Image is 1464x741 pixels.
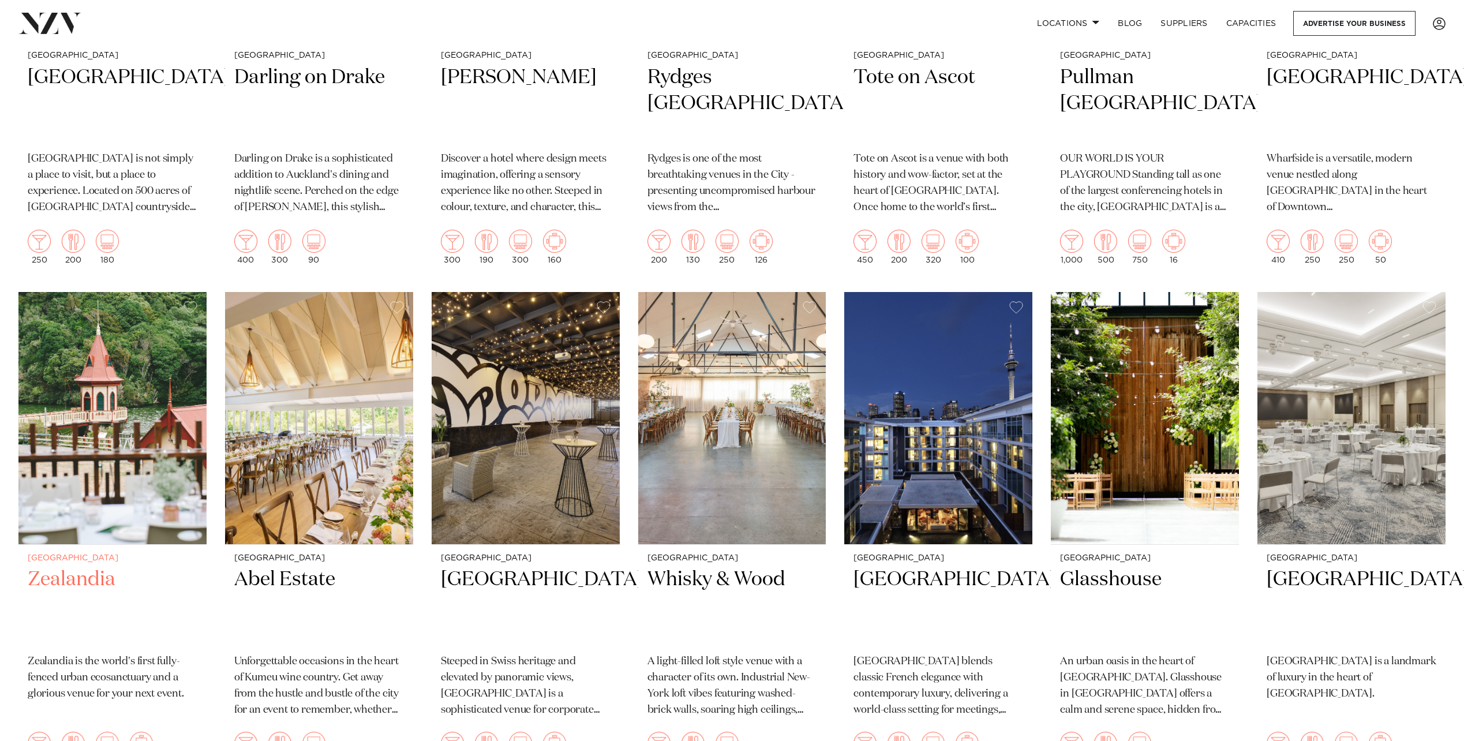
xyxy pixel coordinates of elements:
img: nzv-logo.png [18,13,81,33]
p: Zealandia is the world's first fully-fenced urban ecosanctuary and a glorious venue for your next... [28,654,197,702]
div: 410 [1267,230,1290,264]
div: 100 [956,230,979,264]
div: 180 [96,230,119,264]
img: dining.png [888,230,911,253]
div: 500 [1094,230,1117,264]
small: [GEOGRAPHIC_DATA] [28,554,197,563]
img: cocktail.png [647,230,671,253]
img: meeting.png [543,230,566,253]
img: dining.png [1301,230,1324,253]
p: Wharfside is a versatile, modern venue nestled along [GEOGRAPHIC_DATA] in the heart of Downtown [... [1267,151,1436,216]
img: Sofitel Auckland Viaduct Harbour hotel venue [844,292,1032,544]
div: 300 [268,230,291,264]
div: 300 [509,230,532,264]
h2: [GEOGRAPHIC_DATA] [441,567,611,645]
h2: [GEOGRAPHIC_DATA] [28,65,197,143]
div: 200 [647,230,671,264]
img: cocktail.png [1267,230,1290,253]
img: cocktail.png [441,230,464,253]
div: 300 [441,230,464,264]
img: cocktail.png [234,230,257,253]
small: [GEOGRAPHIC_DATA] [647,554,817,563]
small: [GEOGRAPHIC_DATA] [853,554,1023,563]
img: theatre.png [1128,230,1151,253]
h2: [GEOGRAPHIC_DATA] [1267,65,1436,143]
img: theatre.png [922,230,945,253]
img: theatre.png [96,230,119,253]
p: [GEOGRAPHIC_DATA] is not simply a place to visit, but a place to experience. Located on 500 acres... [28,151,197,216]
img: cocktail.png [28,230,51,253]
img: meeting.png [956,230,979,253]
img: meeting.png [1369,230,1392,253]
small: [GEOGRAPHIC_DATA] [441,554,611,563]
small: [GEOGRAPHIC_DATA] [1267,51,1436,60]
h2: Abel Estate [234,567,404,645]
div: 90 [302,230,325,264]
h2: Pullman [GEOGRAPHIC_DATA] [1060,65,1230,143]
img: dining.png [1094,230,1117,253]
img: theatre.png [716,230,739,253]
small: [GEOGRAPHIC_DATA] [441,51,611,60]
p: [GEOGRAPHIC_DATA] is a landmark of luxury in the heart of [GEOGRAPHIC_DATA]. [1267,654,1436,702]
p: Unforgettable occasions in the heart of Kumeu wine country. Get away from the hustle and bustle o... [234,654,404,718]
div: 400 [234,230,257,264]
img: meeting.png [1162,230,1185,253]
div: 190 [475,230,498,264]
p: An urban oasis in the heart of [GEOGRAPHIC_DATA]. Glasshouse in [GEOGRAPHIC_DATA] offers a calm a... [1060,654,1230,718]
img: dining.png [268,230,291,253]
a: Advertise your business [1293,11,1416,36]
a: Capacities [1217,11,1286,36]
small: [GEOGRAPHIC_DATA] [28,51,197,60]
div: 50 [1369,230,1392,264]
p: Darling on Drake is a sophisticated addition to Auckland's dining and nightlife scene. Perched on... [234,151,404,216]
div: 126 [750,230,773,264]
div: 1,000 [1060,230,1083,264]
img: meeting.png [750,230,773,253]
div: 250 [1335,230,1358,264]
h2: [PERSON_NAME] [441,65,611,143]
div: 250 [716,230,739,264]
p: Tote on Ascot is a venue with both history and wow-factor, set at the heart of [GEOGRAPHIC_DATA].... [853,151,1023,216]
small: [GEOGRAPHIC_DATA] [1060,51,1230,60]
p: [GEOGRAPHIC_DATA] blends classic French elegance with contemporary luxury, delivering a world-cla... [853,654,1023,718]
img: dining.png [475,230,498,253]
img: cocktail.png [853,230,877,253]
div: 200 [888,230,911,264]
img: Rātā Cafe at Zealandia [18,292,207,544]
p: Discover a hotel where design meets imagination, offering a sensory experience like no other. Ste... [441,151,611,216]
p: A light-filled loft style venue with a character of its own. Industrial New-York loft vibes featu... [647,654,817,718]
img: dining.png [62,230,85,253]
h2: Whisky & Wood [647,567,817,645]
small: [GEOGRAPHIC_DATA] [853,51,1023,60]
h2: [GEOGRAPHIC_DATA] [853,567,1023,645]
a: SUPPLIERS [1151,11,1216,36]
a: BLOG [1109,11,1151,36]
div: 320 [922,230,945,264]
div: 250 [28,230,51,264]
h2: Rydges [GEOGRAPHIC_DATA] [647,65,817,143]
small: [GEOGRAPHIC_DATA] [1267,554,1436,563]
h2: [GEOGRAPHIC_DATA] [1267,567,1436,645]
img: dining.png [682,230,705,253]
img: cocktail.png [1060,230,1083,253]
div: 130 [682,230,705,264]
img: theatre.png [1335,230,1358,253]
div: 450 [853,230,877,264]
h2: Glasshouse [1060,567,1230,645]
p: Rydges is one of the most breathtaking venues in the City - presenting uncompromised harbour view... [647,151,817,216]
img: theatre.png [302,230,325,253]
p: Steeped in Swiss heritage and elevated by panoramic views, [GEOGRAPHIC_DATA] is a sophisticated v... [441,654,611,718]
div: 250 [1301,230,1324,264]
div: 16 [1162,230,1185,264]
p: OUR WORLD IS YOUR PLAYGROUND Standing tall as one of the largest conferencing hotels in the city,... [1060,151,1230,216]
small: [GEOGRAPHIC_DATA] [234,51,404,60]
div: 160 [543,230,566,264]
div: 750 [1128,230,1151,264]
h2: Tote on Ascot [853,65,1023,143]
small: [GEOGRAPHIC_DATA] [1060,554,1230,563]
div: 200 [62,230,85,264]
small: [GEOGRAPHIC_DATA] [234,554,404,563]
img: theatre.png [509,230,532,253]
a: Locations [1028,11,1109,36]
h2: Darling on Drake [234,65,404,143]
